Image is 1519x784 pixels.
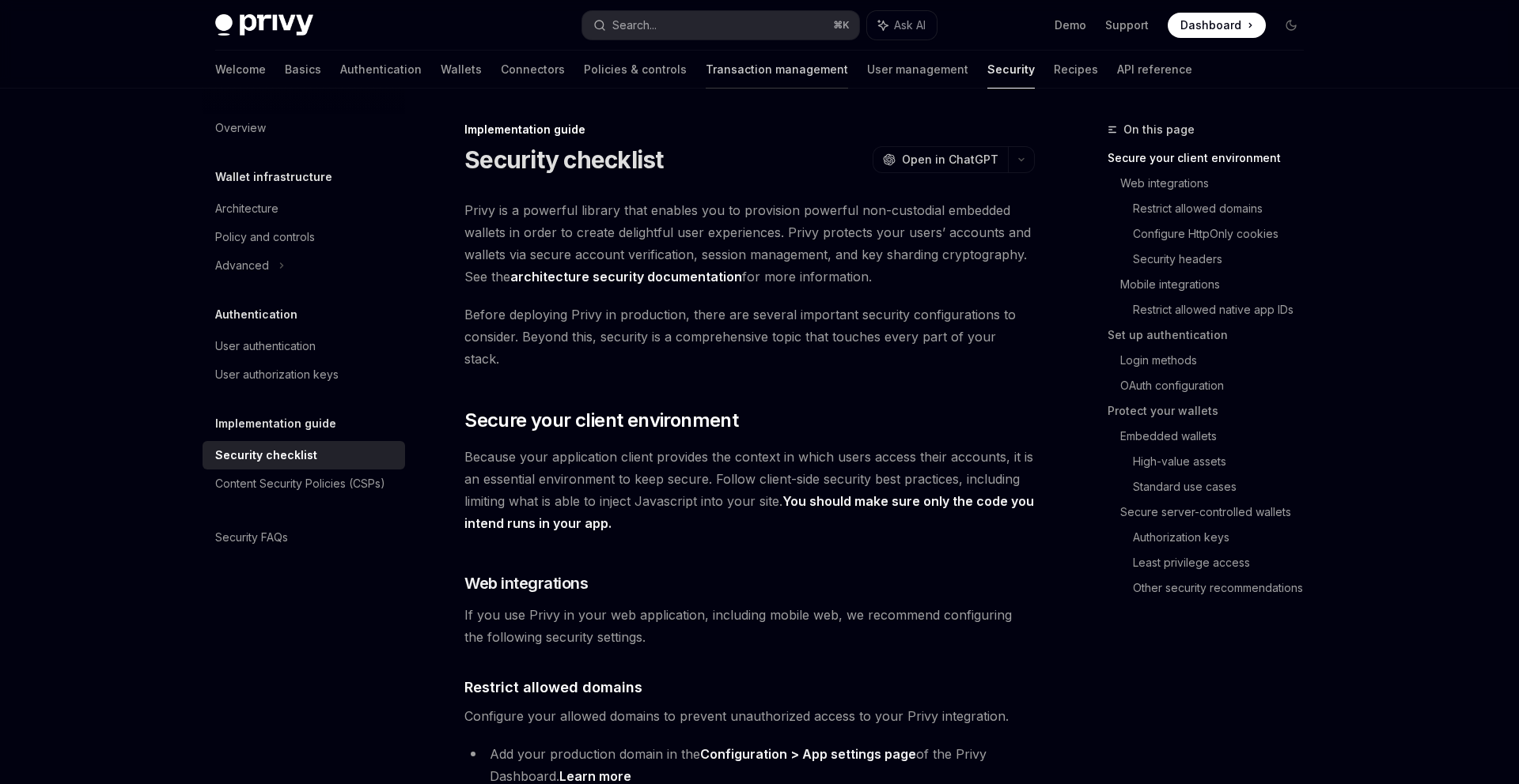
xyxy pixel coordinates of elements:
[1055,17,1086,33] a: Demo
[464,677,642,698] span: Restrict allowed domains
[894,17,926,33] span: Ask AI
[203,469,405,498] a: Content Security Policies (CSPs)
[215,337,316,356] div: User authentication
[501,51,565,89] a: Connectors
[867,51,968,89] a: User management
[1133,196,1316,221] a: Restrict allowed domains
[1123,120,1195,139] span: On this page
[441,51,482,89] a: Wallets
[1168,13,1266,38] a: Dashboard
[203,360,405,389] a: User authorization keys
[902,152,998,168] span: Open in ChatGPT
[1133,550,1316,575] a: Least privilege access
[1120,499,1316,525] a: Secure server-controlled wallets
[1120,272,1316,297] a: Mobile integrations
[833,19,850,32] span: ⌘ K
[867,11,937,40] button: Ask AI
[1120,171,1316,196] a: Web integrations
[1180,17,1241,33] span: Dashboard
[464,199,1035,288] span: Privy is a powerful library that enables you to provision powerful non-custodial embedded wallets...
[1108,398,1316,424] a: Protect your wallets
[464,572,588,594] span: Web integrations
[700,746,916,763] a: Configuration > App settings page
[706,51,848,89] a: Transaction management
[464,446,1035,534] span: Because your application client provides the context in which users access their accounts, it is ...
[464,145,664,174] h1: Security checklist
[464,604,1035,648] span: If you use Privy in your web application, including mobile web, we recommend configuring the foll...
[215,256,269,275] div: Advanced
[584,51,687,89] a: Policies & controls
[203,114,405,142] a: Overview
[340,51,422,89] a: Authentication
[215,365,339,384] div: User authorization keys
[215,228,315,247] div: Policy and controls
[203,523,405,552] a: Security FAQs
[464,705,1035,727] span: Configure your allowed domains to prevent unauthorized access to your Privy integration.
[987,51,1035,89] a: Security
[1133,575,1316,601] a: Other security recommendations
[1133,297,1316,322] a: Restrict allowed native app IDs
[215,414,336,433] h5: Implementation guide
[215,199,278,218] div: Architecture
[215,119,266,138] div: Overview
[215,51,266,89] a: Welcome
[215,168,332,187] h5: Wallet infrastructure
[464,122,1035,138] div: Implementation guide
[612,16,657,35] div: Search...
[464,408,738,433] span: Secure your client environment
[510,269,742,285] a: architecture security documentation
[1120,373,1316,398] a: OAuth configuration
[285,51,321,89] a: Basics
[1120,424,1316,449] a: Embedded wallets
[203,441,405,469] a: Security checklist
[582,11,859,40] button: Search...⌘K
[1117,51,1192,89] a: API reference
[1133,525,1316,550] a: Authorization keys
[1133,247,1316,272] a: Security headers
[1105,17,1149,33] a: Support
[464,303,1035,370] span: Before deploying Privy in production, there are several important security configurations to cons...
[215,305,297,324] h5: Authentication
[203,223,405,251] a: Policy and controls
[215,14,313,36] img: dark logo
[1133,474,1316,499] a: Standard use cases
[1278,13,1304,38] button: Toggle dark mode
[215,474,385,493] div: Content Security Policies (CSPs)
[1133,449,1316,474] a: High-value assets
[873,146,1008,173] button: Open in ChatGPT
[1120,348,1316,373] a: Login methods
[215,528,288,547] div: Security FAQs
[203,332,405,360] a: User authentication
[1133,221,1316,247] a: Configure HttpOnly cookies
[203,194,405,223] a: Architecture
[215,446,317,465] div: Security checklist
[1108,145,1316,171] a: Secure your client environment
[1108,322,1316,348] a: Set up authentication
[1054,51,1098,89] a: Recipes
